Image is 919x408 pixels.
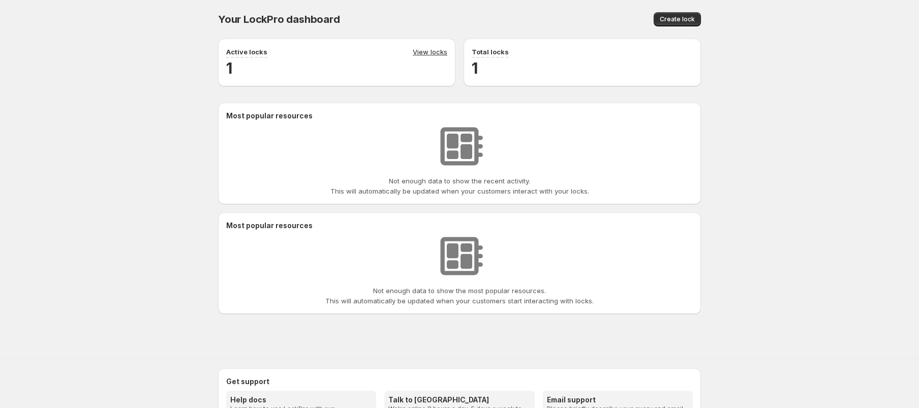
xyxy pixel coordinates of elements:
h3: Talk to [GEOGRAPHIC_DATA] [388,395,530,405]
img: No resources found [434,231,485,281]
h2: Most popular resources [226,111,693,121]
h3: Help docs [230,395,372,405]
img: No resources found [434,121,485,172]
h2: Most popular resources [226,221,693,231]
button: Create lock [654,12,701,26]
h2: Get support [226,376,693,387]
h2: 1 [472,58,693,78]
a: View locks [413,47,447,58]
span: Your LockPro dashboard [218,13,340,25]
p: Not enough data to show the recent activity. This will automatically be updated when your custome... [330,176,589,196]
h3: Email support [547,395,689,405]
p: Not enough data to show the most popular resources. This will automatically be updated when your ... [325,286,594,306]
h2: 1 [226,58,447,78]
p: Active locks [226,47,267,57]
p: Total locks [472,47,509,57]
span: Create lock [660,15,695,23]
